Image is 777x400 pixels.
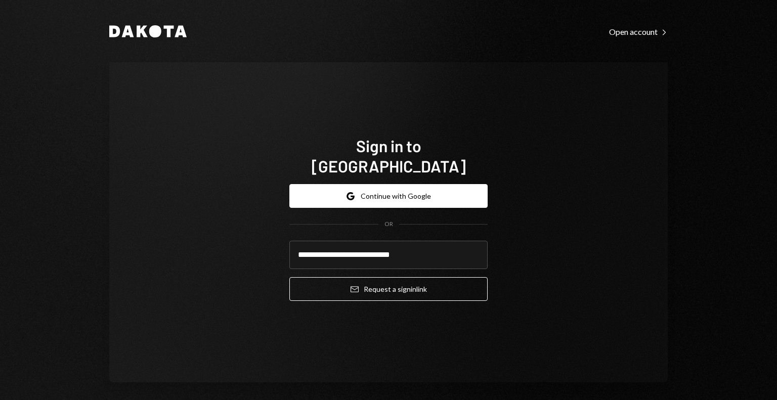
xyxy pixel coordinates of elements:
button: Request a signinlink [289,277,488,301]
h1: Sign in to [GEOGRAPHIC_DATA] [289,136,488,176]
div: OR [384,220,393,229]
button: Continue with Google [289,184,488,208]
a: Open account [609,26,668,37]
div: Open account [609,27,668,37]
